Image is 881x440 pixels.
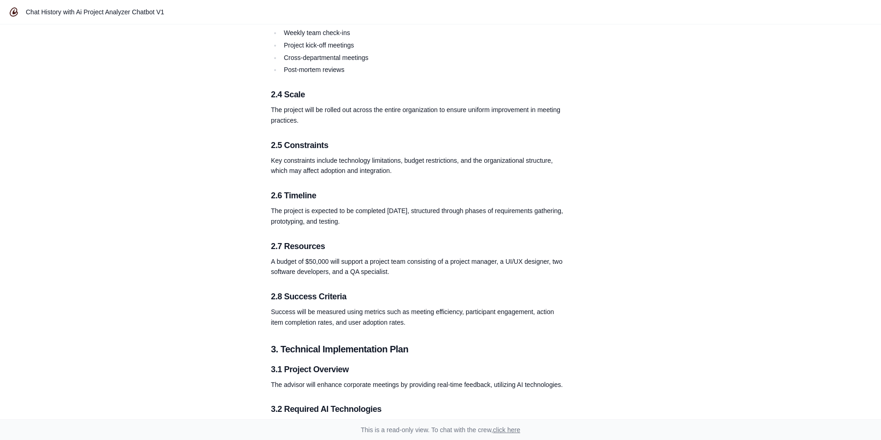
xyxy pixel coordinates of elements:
li: Project kick-off meetings [281,40,566,51]
p: The advisor will enhance corporate meetings by providing real-time feedback, utilizing AI technol... [271,380,566,390]
h3: 2.6 Timeline [271,189,566,202]
p: The project is expected to be completed [DATE], structured through phases of requirements gatheri... [271,206,566,227]
p: A budget of $50,000 will support a project team consisting of a project manager, a UI/UX designer... [271,256,566,278]
h3: 2.4 Scale [271,88,566,101]
li: Weekly team check-ins [281,28,566,38]
a: click here [493,426,520,434]
h3: 2.5 Constraints [271,139,566,152]
li: Cross-departmental meetings [281,53,566,63]
h2: 3. Technical Implementation Plan [271,343,566,356]
p: The project will be rolled out across the entire organization to ensure uniform improvement in me... [271,105,566,126]
h3: 2.7 Resources [271,240,566,253]
span: Chat History with Ai Project Analyzer Chatbot V1 [26,8,164,16]
p: Key constraints include technology limitations, budget restrictions, and the organizational struc... [271,155,566,177]
h3: 3.2 Required AI Technologies [271,403,566,416]
span: This is a read-only view. To chat with the crew, [361,425,520,434]
h3: 2.8 Success Criteria [271,290,566,303]
img: CrewAI Logo [9,7,18,17]
li: Post-mortem reviews [281,65,566,75]
iframe: Chat Widget [835,396,881,440]
p: Success will be measured using metrics such as meeting efficiency, participant engagement, action... [271,307,566,328]
h3: 3.1 Project Overview [271,363,566,376]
